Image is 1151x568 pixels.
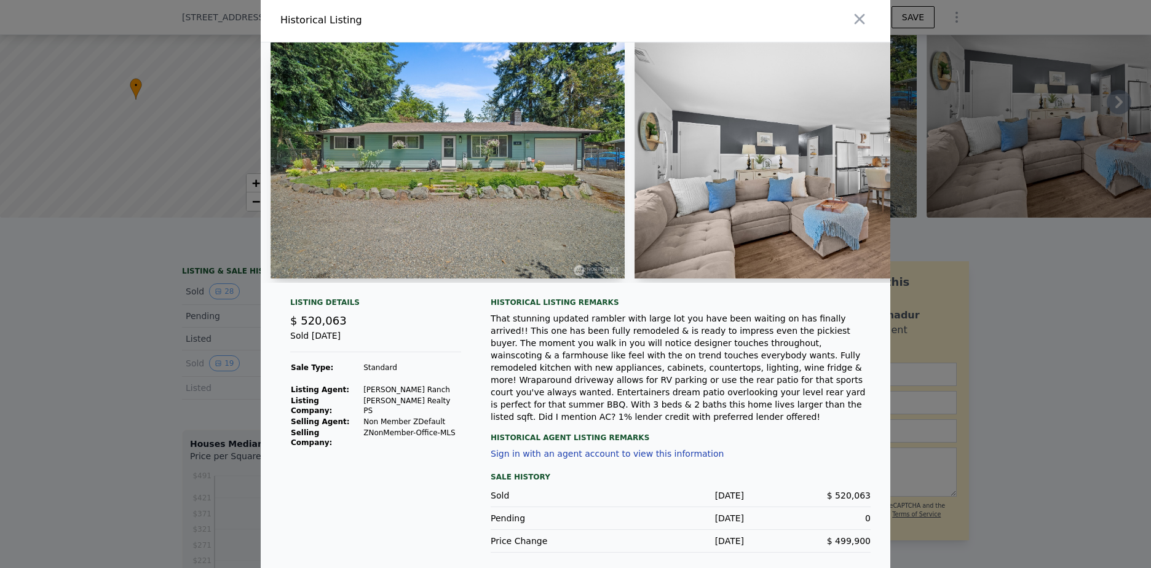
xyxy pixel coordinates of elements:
[291,428,332,447] strong: Selling Company:
[617,535,744,547] div: [DATE]
[827,536,871,546] span: $ 499,900
[363,416,461,427] td: Non Member ZDefault
[291,385,349,394] strong: Listing Agent:
[617,489,744,502] div: [DATE]
[491,312,871,423] div: That stunning updated rambler with large lot you have been waiting on has finally arrived!! This ...
[617,512,744,524] div: [DATE]
[363,427,461,448] td: ZNonMember-Office-MLS
[491,423,871,443] div: Historical Agent Listing Remarks
[491,512,617,524] div: Pending
[491,489,617,502] div: Sold
[635,42,989,278] img: Property Img
[827,491,871,500] span: $ 520,063
[290,314,347,327] span: $ 520,063
[290,329,461,352] div: Sold [DATE]
[271,42,625,278] img: Property Img
[491,298,871,307] div: Historical Listing remarks
[363,362,461,373] td: Standard
[291,396,332,415] strong: Listing Company:
[744,512,871,524] div: 0
[280,13,571,28] div: Historical Listing
[363,384,461,395] td: [PERSON_NAME] Ranch
[363,395,461,416] td: [PERSON_NAME] Realty PS
[491,449,724,459] button: Sign in with an agent account to view this information
[491,470,871,484] div: Sale History
[290,298,461,312] div: Listing Details
[491,535,617,547] div: Price Change
[291,363,333,372] strong: Sale Type:
[291,417,350,426] strong: Selling Agent:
